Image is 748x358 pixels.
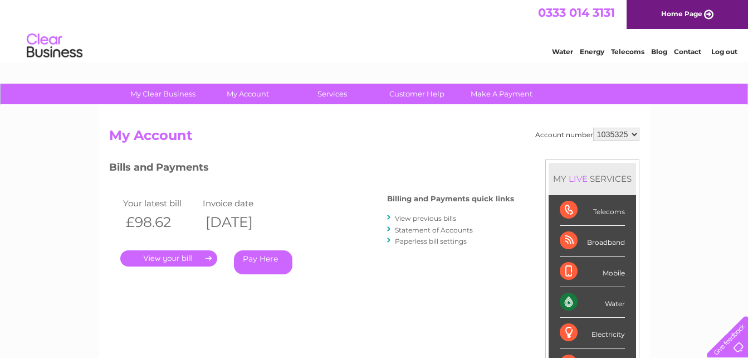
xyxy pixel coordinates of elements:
div: Telecoms [560,195,625,226]
a: Contact [674,47,701,56]
div: LIVE [566,173,590,184]
h3: Bills and Payments [109,159,514,179]
h4: Billing and Payments quick links [387,195,514,203]
a: Pay Here [234,250,292,274]
th: £98.62 [120,211,201,234]
div: Mobile [560,257,625,287]
a: My Account [202,84,294,104]
th: [DATE] [200,211,280,234]
td: Invoice date [200,196,280,211]
a: My Clear Business [117,84,209,104]
a: Log out [711,47,737,56]
div: Broadband [560,226,625,257]
img: logo.png [26,29,83,63]
a: Telecoms [611,47,644,56]
a: Blog [651,47,667,56]
a: View previous bills [395,214,456,222]
div: Electricity [560,318,625,349]
a: Make A Payment [456,84,547,104]
div: MY SERVICES [549,163,636,195]
a: 0333 014 3131 [538,6,615,20]
a: Services [286,84,378,104]
a: Statement of Accounts [395,226,473,234]
a: Energy [580,47,604,56]
td: Your latest bill [120,196,201,211]
a: Paperless bill settings [395,237,467,245]
div: Water [560,287,625,318]
a: . [120,250,217,267]
div: Account number [535,128,639,141]
a: Water [552,47,573,56]
div: Clear Business is a trading name of Verastar Limited (registered in [GEOGRAPHIC_DATA] No. 3667643... [111,6,638,54]
h2: My Account [109,128,639,149]
a: Customer Help [371,84,463,104]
